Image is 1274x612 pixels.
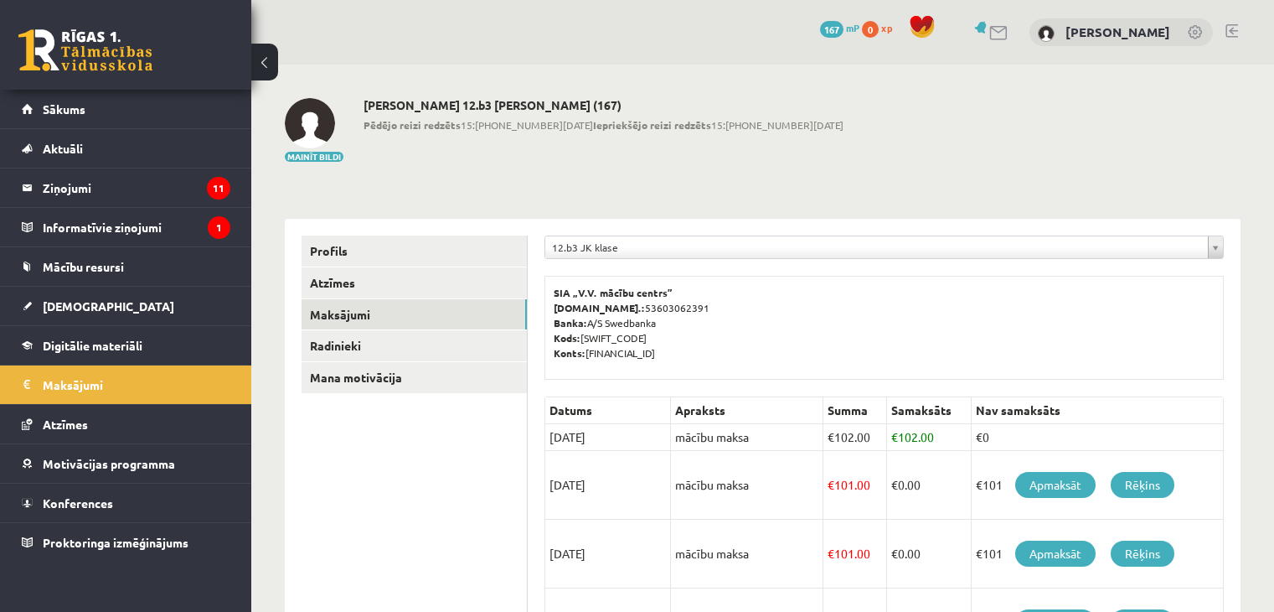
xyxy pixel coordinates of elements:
td: 101.00 [823,451,886,520]
span: € [828,477,834,492]
i: 1 [208,216,230,239]
a: Atzīmes [22,405,230,443]
span: xp [881,21,892,34]
td: mācību maksa [671,424,823,451]
span: 167 [820,21,843,38]
span: Konferences [43,495,113,511]
a: 0 xp [862,21,900,34]
a: Rīgas 1. Tālmācības vidusskola [18,29,152,71]
span: € [828,546,834,561]
td: [DATE] [545,424,671,451]
span: € [891,477,898,492]
td: 102.00 [823,424,886,451]
span: 0 [862,21,879,38]
span: Digitālie materiāli [43,338,142,353]
a: 167 mP [820,21,859,34]
a: Atzīmes [302,267,527,298]
td: €0 [971,424,1223,451]
a: 12.b3 JK klase [545,236,1223,258]
img: Nikolass Senitagoja [285,98,335,148]
a: Digitālie materiāli [22,326,230,365]
b: Pēdējo reizi redzēts [364,118,461,132]
span: Atzīmes [43,417,88,432]
i: 11 [207,177,230,200]
td: 0.00 [886,451,971,520]
span: Mācību resursi [43,259,124,274]
b: Kods: [554,331,580,345]
a: Maksājumi [22,366,230,404]
a: Sākums [22,90,230,128]
td: 102.00 [886,424,971,451]
a: Radinieki [302,330,527,361]
span: Proktoringa izmēģinājums [43,535,188,550]
a: [PERSON_NAME] [1065,23,1170,40]
a: Motivācijas programma [22,444,230,483]
span: Aktuāli [43,141,83,156]
th: Apraksts [671,397,823,424]
a: Ziņojumi11 [22,169,230,207]
td: [DATE] [545,520,671,589]
button: Mainīt bildi [285,152,343,162]
a: Mana motivācija [302,362,527,393]
td: [DATE] [545,451,671,520]
td: 0.00 [886,520,971,589]
a: [DEMOGRAPHIC_DATA] [22,287,230,325]
span: [DEMOGRAPHIC_DATA] [43,298,174,314]
span: € [828,429,834,444]
h2: [PERSON_NAME] 12.b3 [PERSON_NAME] (167) [364,98,843,112]
a: Profils [302,236,527,267]
img: Nikolass Senitagoja [1038,25,1055,42]
th: Summa [823,397,886,424]
a: Apmaksāt [1015,541,1096,567]
b: Iepriekšējo reizi redzēts [593,118,711,132]
td: €101 [971,451,1223,520]
span: 12.b3 JK klase [552,236,1201,258]
a: Rēķins [1111,541,1174,567]
td: €101 [971,520,1223,589]
a: Apmaksāt [1015,472,1096,498]
th: Nav samaksāts [971,397,1223,424]
span: Sākums [43,101,85,117]
span: € [891,546,898,561]
th: Samaksāts [886,397,971,424]
a: Konferences [22,484,230,522]
b: SIA „V.V. mācību centrs” [554,286,673,299]
th: Datums [545,397,671,424]
a: Proktoringa izmēģinājums [22,523,230,562]
p: 53603062391 A/S Swedbanka [SWIFT_CODE] [FINANCIAL_ID] [554,285,1215,360]
a: Rēķins [1111,472,1174,498]
span: mP [846,21,859,34]
legend: Informatīvie ziņojumi [43,208,230,246]
span: 15:[PHONE_NUMBER][DATE] 15:[PHONE_NUMBER][DATE] [364,117,843,132]
legend: Maksājumi [43,366,230,404]
b: [DOMAIN_NAME].: [554,301,645,314]
td: mācību maksa [671,451,823,520]
legend: Ziņojumi [43,169,230,207]
span: € [891,429,898,444]
td: mācību maksa [671,520,823,589]
a: Mācību resursi [22,247,230,286]
span: Motivācijas programma [43,456,175,471]
b: Konts: [554,346,585,360]
b: Banka: [554,316,587,329]
td: 101.00 [823,520,886,589]
a: Aktuāli [22,129,230,168]
a: Maksājumi [302,299,527,330]
a: Informatīvie ziņojumi1 [22,208,230,246]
